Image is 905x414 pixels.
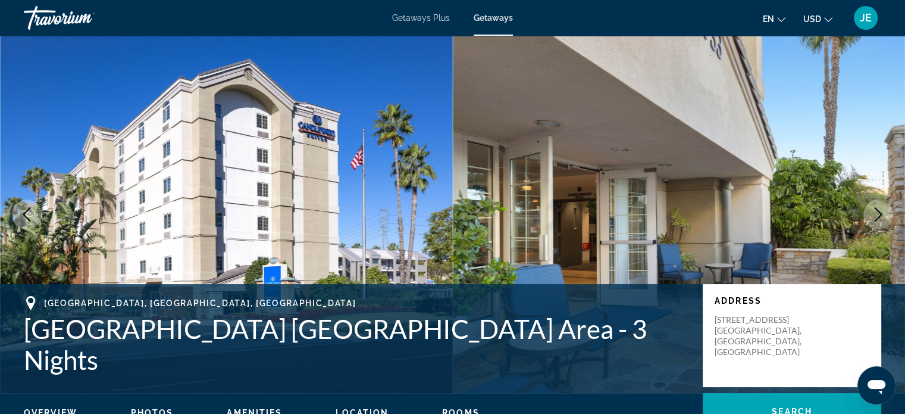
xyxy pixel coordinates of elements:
[857,366,895,404] iframe: Button to launch messaging window
[803,10,832,27] button: Change currency
[12,200,42,229] button: Previous image
[24,313,691,375] h1: [GEOGRAPHIC_DATA] [GEOGRAPHIC_DATA] Area - 3 Nights
[392,13,450,23] a: Getaways Plus
[715,315,810,357] p: [STREET_ADDRESS] [GEOGRAPHIC_DATA], [GEOGRAPHIC_DATA], [GEOGRAPHIC_DATA]
[803,14,821,24] span: USD
[763,10,785,27] button: Change language
[763,14,774,24] span: en
[850,5,881,30] button: User Menu
[715,296,869,306] p: Address
[44,298,356,308] span: [GEOGRAPHIC_DATA], [GEOGRAPHIC_DATA], [GEOGRAPHIC_DATA]
[24,2,143,33] a: Travorium
[863,200,893,229] button: Next image
[474,13,513,23] a: Getaways
[860,12,872,24] span: JE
